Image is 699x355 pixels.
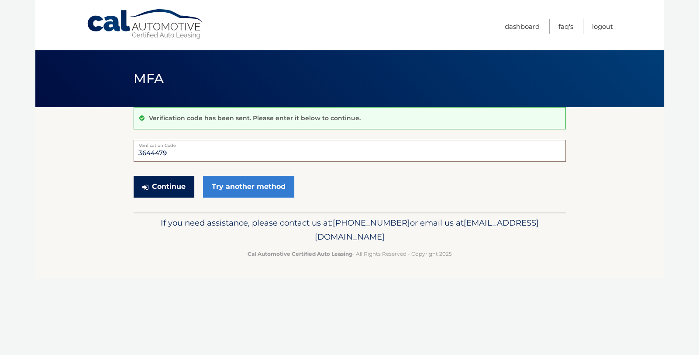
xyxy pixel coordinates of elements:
[134,176,194,198] button: Continue
[86,9,204,40] a: Cal Automotive
[333,218,410,228] span: [PHONE_NUMBER]
[248,251,352,257] strong: Cal Automotive Certified Auto Leasing
[315,218,539,242] span: [EMAIL_ADDRESS][DOMAIN_NAME]
[203,176,294,198] a: Try another method
[558,19,573,34] a: FAQ's
[592,19,613,34] a: Logout
[134,70,164,87] span: MFA
[134,140,566,162] input: Verification Code
[505,19,540,34] a: Dashboard
[139,249,560,258] p: - All Rights Reserved - Copyright 2025
[134,140,566,147] label: Verification Code
[139,216,560,244] p: If you need assistance, please contact us at: or email us at
[149,114,361,122] p: Verification code has been sent. Please enter it below to continue.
